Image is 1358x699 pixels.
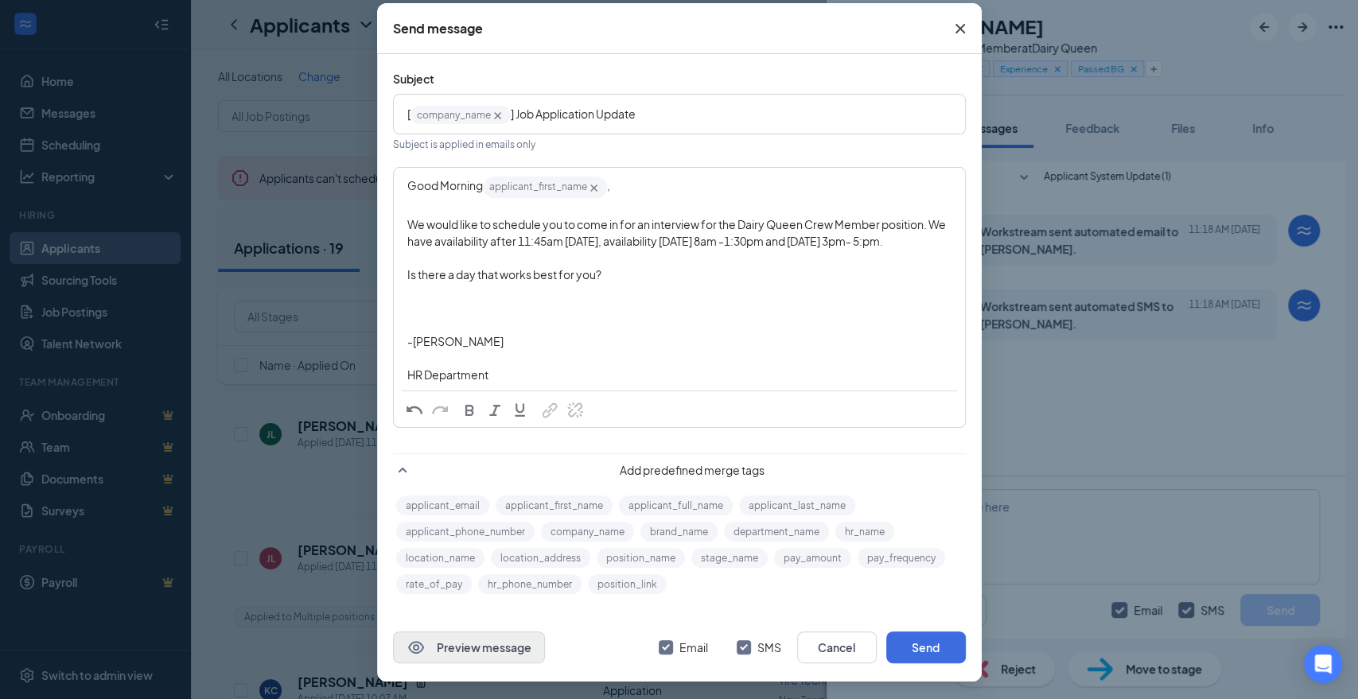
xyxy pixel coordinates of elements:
div: Add predefined merge tags [393,453,966,480]
svg: Cross [491,109,504,122]
span: SMS [751,639,788,656]
button: Remove Link [562,399,588,423]
svg: SmallChevronUp [393,460,412,480]
span: :45 [531,234,547,248]
span: HR Department [407,367,488,382]
button: Close [939,3,982,54]
p: Subject is applied in emails only [393,138,966,151]
button: pay_frequency [858,548,945,568]
button: pay_amount [774,548,851,568]
span: ] Job Application Update [511,107,636,121]
span: -[PERSON_NAME] [407,334,504,348]
button: applicant_full_name [619,495,733,515]
svg: Eye [407,638,426,657]
span: applicant_first_name‌‌‌‌ [483,177,607,197]
svg: Cross [951,19,970,38]
button: stage_name [691,548,768,568]
div: Open Intercom Messenger [1304,645,1342,683]
button: brand_name [640,522,718,542]
button: position_name [597,548,685,568]
div: Edit text [395,95,964,133]
button: Link [537,399,562,423]
button: Bold [457,399,482,423]
span: , [607,178,610,192]
button: rate_of_pay [396,574,472,594]
span: We would like to schedule you to come in for an interview for the Dairy Queen Crew Member positio... [407,217,947,248]
span: am [DATE], availability [DATE] 8am -1:30pm and [DATE] 3pm- 5:pm. [547,234,883,248]
button: Undo [402,399,427,423]
button: hr_phone_number [478,574,582,594]
button: location_name [396,548,484,568]
svg: Cross [587,181,601,195]
span: [ [407,107,411,121]
button: company_name [541,522,634,542]
span: Add predefined merge tags [418,462,966,478]
span: company_name‌‌‌‌ [411,106,511,124]
button: Italic [482,399,508,423]
button: applicant_last_name [739,495,855,515]
span: Good Morning [407,178,483,192]
div: Enter your message [395,169,964,389]
button: applicant_first_name [496,495,613,515]
div: Send message [393,20,483,37]
button: EyePreview message [393,631,545,663]
span: Is there a day that works best for you? [407,267,601,282]
button: Underline [508,399,533,423]
button: location_address [491,548,590,568]
button: applicant_phone_number [396,522,535,542]
button: Cancel [797,631,877,663]
button: position_link [588,574,667,594]
span: Email [673,639,714,656]
button: Send [886,631,966,663]
button: department_name [724,522,829,542]
button: Redo [427,399,453,423]
button: hr_name [835,522,894,542]
span: Subject [393,72,434,86]
button: applicant_email [396,495,489,515]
